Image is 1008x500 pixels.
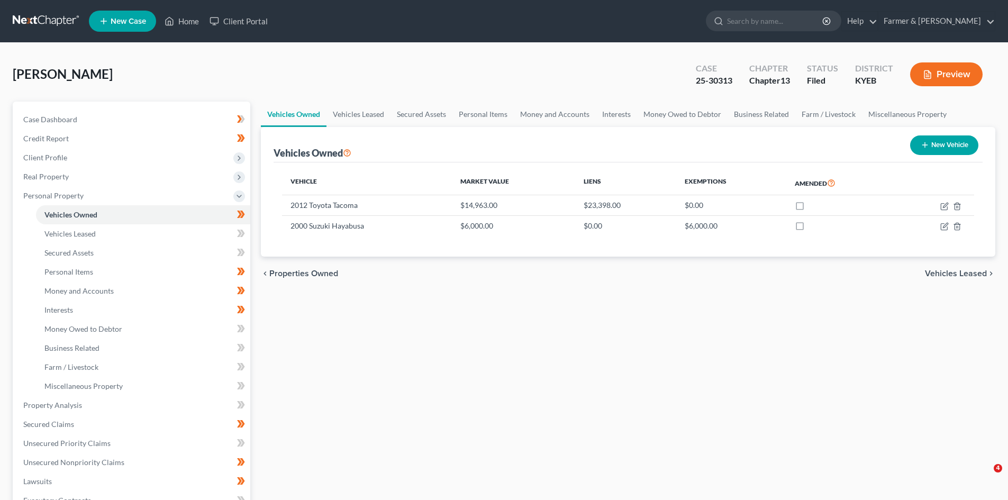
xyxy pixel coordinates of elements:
[204,12,273,31] a: Client Portal
[15,415,250,434] a: Secured Claims
[676,215,786,235] td: $6,000.00
[452,171,575,195] th: Market Value
[676,171,786,195] th: Exemptions
[15,129,250,148] a: Credit Report
[676,195,786,215] td: $0.00
[15,472,250,491] a: Lawsuits
[925,269,995,278] button: Vehicles Leased chevron_right
[36,281,250,301] a: Money and Accounts
[282,171,452,195] th: Vehicle
[925,269,987,278] span: Vehicles Leased
[23,191,84,200] span: Personal Property
[36,358,250,377] a: Farm / Livestock
[575,195,676,215] td: $23,398.00
[23,172,69,181] span: Real Property
[44,362,98,371] span: Farm / Livestock
[261,102,326,127] a: Vehicles Owned
[36,224,250,243] a: Vehicles Leased
[23,401,82,410] span: Property Analysis
[261,269,269,278] i: chevron_left
[23,153,67,162] span: Client Profile
[855,75,893,87] div: KYEB
[282,215,452,235] td: 2000 Suzuki Hayabusa
[878,12,995,31] a: Farmer & [PERSON_NAME]
[452,215,575,235] td: $6,000.00
[728,102,795,127] a: Business Related
[23,439,111,448] span: Unsecured Priority Claims
[44,305,73,314] span: Interests
[452,195,575,215] td: $14,963.00
[749,75,790,87] div: Chapter
[44,210,97,219] span: Vehicles Owned
[282,195,452,215] td: 2012 Toyota Tacoma
[749,62,790,75] div: Chapter
[15,453,250,472] a: Unsecured Nonpriority Claims
[44,286,114,295] span: Money and Accounts
[36,205,250,224] a: Vehicles Owned
[15,396,250,415] a: Property Analysis
[23,458,124,467] span: Unsecured Nonpriority Claims
[452,102,514,127] a: Personal Items
[862,102,953,127] a: Miscellaneous Property
[575,215,676,235] td: $0.00
[111,17,146,25] span: New Case
[795,102,862,127] a: Farm / Livestock
[44,267,93,276] span: Personal Items
[696,62,732,75] div: Case
[36,262,250,281] a: Personal Items
[842,12,877,31] a: Help
[159,12,204,31] a: Home
[13,66,113,81] span: [PERSON_NAME]
[696,75,732,87] div: 25-30313
[855,62,893,75] div: District
[596,102,637,127] a: Interests
[44,343,99,352] span: Business Related
[36,320,250,339] a: Money Owed to Debtor
[987,269,995,278] i: chevron_right
[326,102,391,127] a: Vehicles Leased
[807,75,838,87] div: Filed
[637,102,728,127] a: Money Owed to Debtor
[36,301,250,320] a: Interests
[994,464,1002,472] span: 4
[44,229,96,238] span: Vehicles Leased
[36,243,250,262] a: Secured Assets
[910,135,978,155] button: New Vehicle
[36,339,250,358] a: Business Related
[786,171,895,195] th: Amended
[391,102,452,127] a: Secured Assets
[15,110,250,129] a: Case Dashboard
[23,477,52,486] span: Lawsuits
[23,420,74,429] span: Secured Claims
[44,381,123,390] span: Miscellaneous Property
[23,115,77,124] span: Case Dashboard
[36,377,250,396] a: Miscellaneous Property
[910,62,983,86] button: Preview
[15,434,250,453] a: Unsecured Priority Claims
[780,75,790,85] span: 13
[575,171,676,195] th: Liens
[972,464,997,489] iframe: Intercom live chat
[261,269,338,278] button: chevron_left Properties Owned
[44,324,122,333] span: Money Owed to Debtor
[807,62,838,75] div: Status
[44,248,94,257] span: Secured Assets
[269,269,338,278] span: Properties Owned
[274,147,351,159] div: Vehicles Owned
[514,102,596,127] a: Money and Accounts
[23,134,69,143] span: Credit Report
[727,11,824,31] input: Search by name...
